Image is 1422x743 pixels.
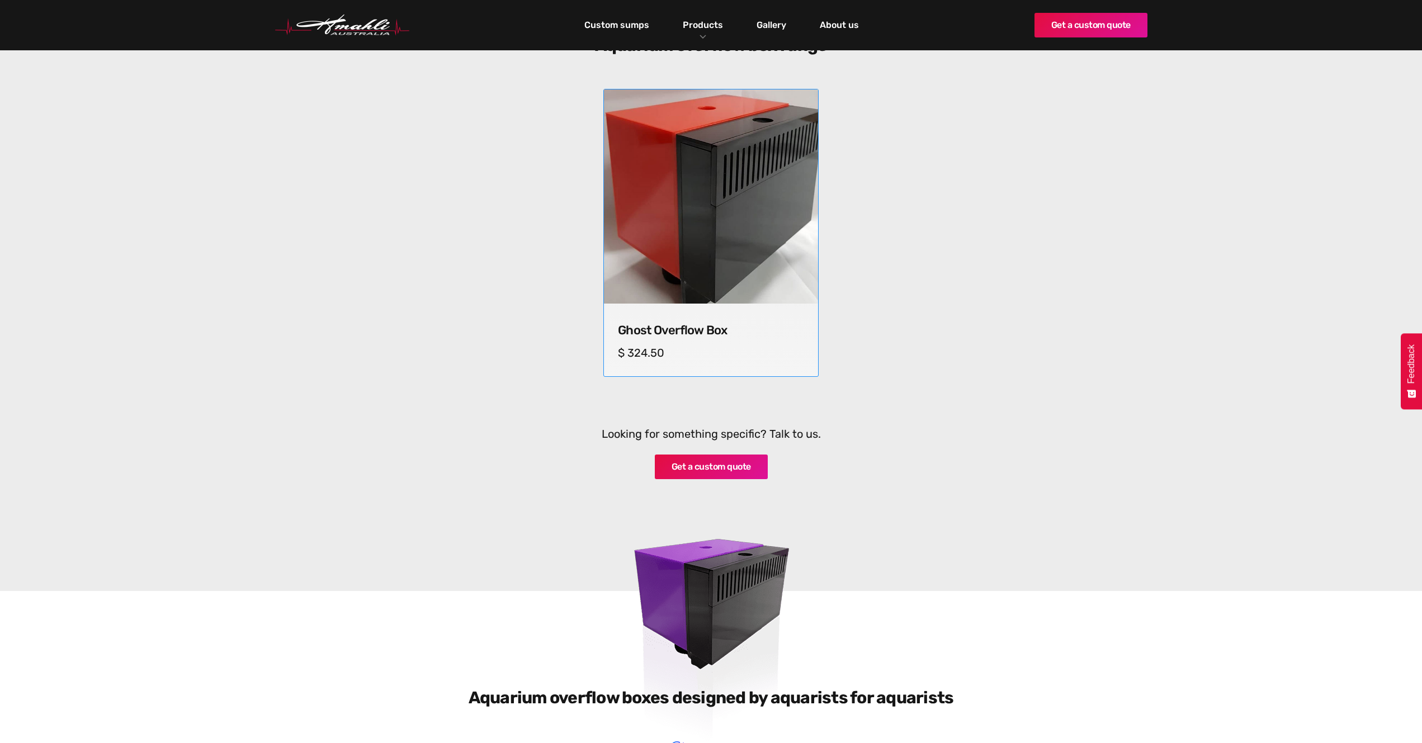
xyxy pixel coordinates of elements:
[603,89,819,377] a: Ghost Overflow BoxGhost Overflow BoxGhost Overflow Box$ 324.50
[754,16,789,35] a: Gallery
[817,16,862,35] a: About us
[618,323,804,338] h4: Ghost Overflow Box
[582,16,652,35] a: Custom sumps
[618,346,804,359] h5: $ 324.50
[1406,344,1416,384] span: Feedback
[680,17,726,33] a: Products
[275,15,409,36] a: home
[1401,333,1422,409] button: Feedback - Show survey
[496,427,927,441] h5: Looking for something specific? Talk to us.
[655,455,768,479] a: Get a custom quote
[275,15,409,36] img: Hmahli Australia Logo
[1034,13,1147,37] a: Get a custom quote
[422,688,1000,708] h3: Aquarium overflow boxes designed by aquarists for aquarists
[603,89,818,304] img: Ghost Overflow Box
